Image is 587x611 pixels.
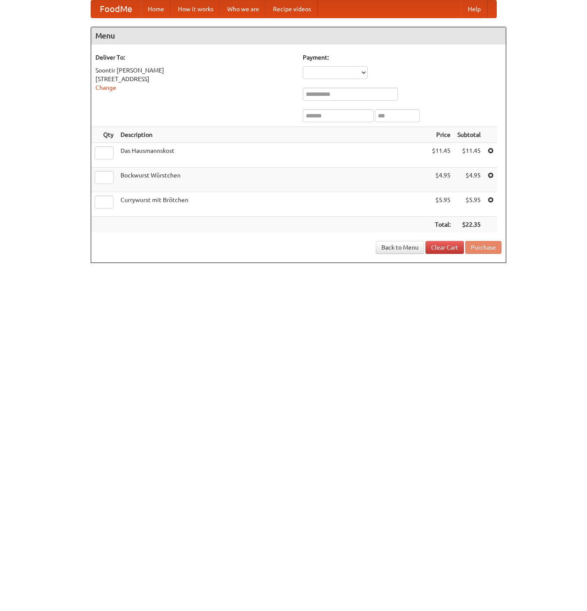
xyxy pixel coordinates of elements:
[91,27,506,44] h4: Menu
[266,0,318,18] a: Recipe videos
[428,192,454,217] td: $5.95
[95,84,116,91] a: Change
[428,217,454,233] th: Total:
[454,143,484,168] td: $11.45
[117,143,428,168] td: Das Hausmannskost
[91,0,141,18] a: FoodMe
[454,127,484,143] th: Subtotal
[91,127,117,143] th: Qty
[95,66,294,75] div: Soontir [PERSON_NAME]
[454,168,484,192] td: $4.95
[95,75,294,83] div: [STREET_ADDRESS]
[465,241,501,254] button: Purchase
[425,241,464,254] a: Clear Cart
[117,192,428,217] td: Currywurst mit Brötchen
[303,53,501,62] h5: Payment:
[141,0,171,18] a: Home
[454,192,484,217] td: $5.95
[117,168,428,192] td: Bockwurst Würstchen
[171,0,220,18] a: How it works
[428,127,454,143] th: Price
[220,0,266,18] a: Who we are
[461,0,488,18] a: Help
[95,53,294,62] h5: Deliver To:
[454,217,484,233] th: $22.35
[376,241,424,254] a: Back to Menu
[117,127,428,143] th: Description
[428,143,454,168] td: $11.45
[428,168,454,192] td: $4.95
